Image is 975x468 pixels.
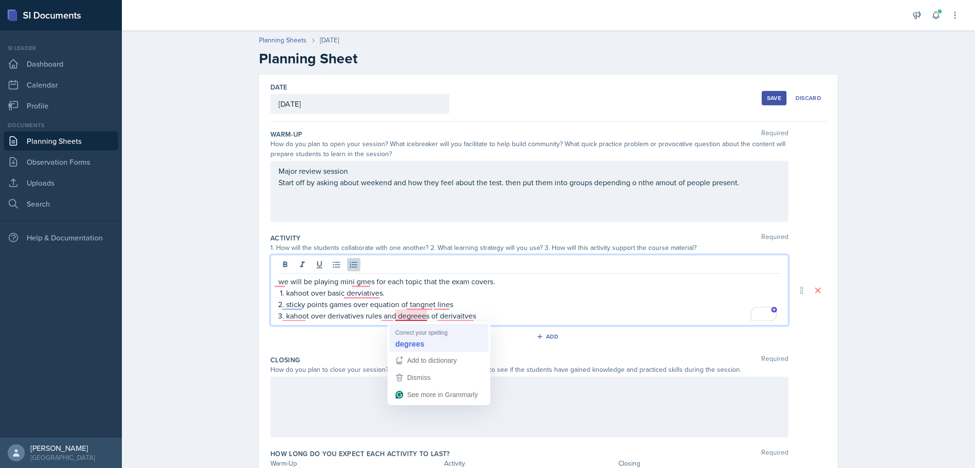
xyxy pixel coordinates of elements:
[4,131,118,150] a: Planning Sheets
[4,75,118,94] a: Calendar
[270,449,450,458] label: How long do you expect each activity to last?
[259,50,838,67] h2: Planning Sheet
[762,91,786,105] button: Save
[4,152,118,171] a: Observation Forms
[286,299,780,310] p: sticky points games over equation of tangnet lines
[4,194,118,213] a: Search
[767,94,781,102] div: Save
[790,91,826,105] button: Discard
[279,276,780,287] p: we will be playing mini gmes for each topic that the exam covers.
[761,355,788,365] span: Required
[761,233,788,243] span: Required
[30,453,95,462] div: [GEOGRAPHIC_DATA]
[279,177,780,188] p: Start off by asking about weekend and how they feel about the test. then put them into groups dep...
[533,329,564,344] button: Add
[270,82,287,92] label: Date
[4,173,118,192] a: Uploads
[286,287,780,299] p: kahoot over basic derviatives.
[270,243,788,253] div: 1. How will the students collaborate with one another? 2. What learning strategy will you use? 3....
[4,54,118,73] a: Dashboard
[4,96,118,115] a: Profile
[286,310,780,321] p: kahoot over derivatives rules and degreees of derivaitves
[761,449,788,458] span: Required
[320,35,339,45] div: [DATE]
[270,355,300,365] label: Closing
[270,139,788,159] div: How do you plan to open your session? What icebreaker will you facilitate to help build community...
[270,365,788,375] div: How do you plan to close your session? Choose an activity that will check to see if the students ...
[538,333,559,340] div: Add
[4,44,118,52] div: Si leader
[761,129,788,139] span: Required
[259,35,307,45] a: Planning Sheets
[279,165,780,177] p: Major review session
[30,443,95,453] div: [PERSON_NAME]
[270,129,302,139] label: Warm-Up
[796,94,821,102] div: Discard
[4,121,118,129] div: Documents
[270,233,301,243] label: Activity
[279,276,780,321] div: To enrich screen reader interactions, please activate Accessibility in Grammarly extension settings
[4,228,118,247] div: Help & Documentation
